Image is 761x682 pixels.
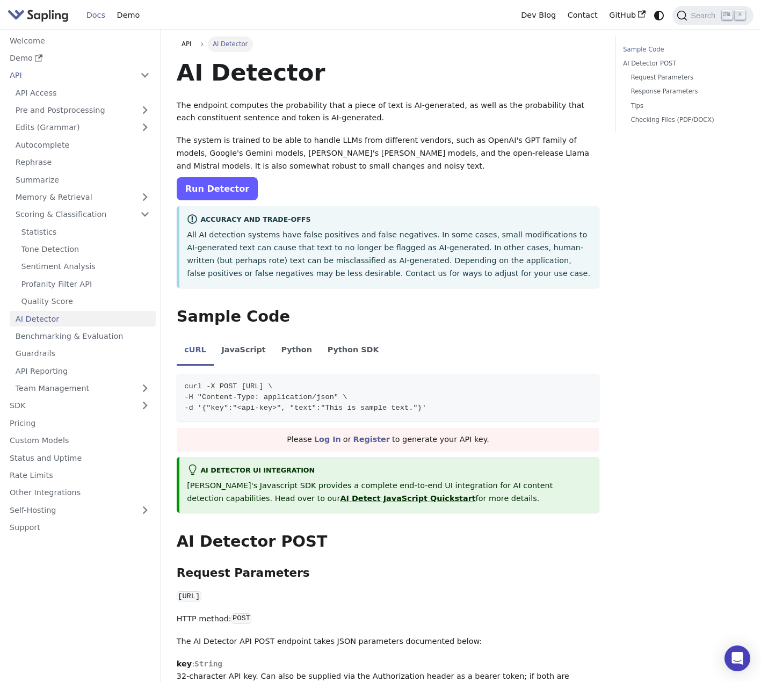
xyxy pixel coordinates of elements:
[562,7,604,24] a: Contact
[187,480,592,505] p: [PERSON_NAME]'s Javascript SDK provides a complete end-to-end UI integration for AI content detec...
[353,435,390,444] a: Register
[735,10,745,20] kbd: K
[320,336,387,366] li: Python SDK
[184,393,347,401] span: -H "Content-Type: application/json" \
[134,68,156,83] button: Collapse sidebar category 'API'
[134,398,156,413] button: Expand sidebar category 'SDK'
[184,382,272,390] span: curl -X POST [URL] \
[10,346,156,361] a: Guardrails
[177,134,599,172] p: The system is trained to be able to handle LLMs from different vendors, such as OpenAI's GPT fami...
[340,494,475,503] a: AI Detect JavaScript Quickstart
[4,33,156,48] a: Welcome
[603,7,651,24] a: GitHub
[208,37,253,52] span: AI Detector
[687,11,722,20] span: Search
[177,99,599,125] p: The endpoint computes the probability that a piece of text is AI-generated, as well as the probab...
[631,101,738,111] a: Tips
[10,311,156,327] a: AI Detector
[177,591,201,602] code: [URL]
[631,72,738,83] a: Request Parameters
[10,103,156,118] a: Pre and Postprocessing
[4,450,156,466] a: Status and Uptime
[10,363,156,379] a: API Reporting
[187,229,592,280] p: All AI detection systems have false positives and false negatives. In some cases, small modificat...
[16,276,156,292] a: Profanity Filter API
[651,8,667,23] button: Switch between dark and light mode (currently system mode)
[231,613,252,624] code: POST
[177,336,214,366] li: cURL
[177,37,197,52] a: API
[194,659,222,668] span: String
[631,115,738,125] a: Checking Files (PDF/DOCX)
[623,45,742,55] a: Sample Code
[314,435,341,444] a: Log In
[10,155,156,170] a: Rephrase
[631,86,738,97] a: Response Parameters
[182,40,191,48] span: API
[4,468,156,483] a: Rate Limits
[4,415,156,431] a: Pricing
[177,659,192,668] strong: key
[4,520,156,535] a: Support
[515,7,561,24] a: Dev Blog
[10,329,156,344] a: Benchmarking & Evaluation
[81,7,111,24] a: Docs
[177,58,599,87] h1: AI Detector
[724,645,750,671] div: Open Intercom Messenger
[177,428,599,452] div: Please or to generate your API key.
[4,398,134,413] a: SDK
[187,214,592,227] div: Accuracy and Trade-offs
[177,635,599,648] p: The AI Detector API POST endpoint takes JSON parameters documented below:
[187,465,592,477] div: AI Detector UI integration
[10,137,156,153] a: Autocomplete
[177,613,599,626] p: HTTP method:
[111,7,146,24] a: Demo
[16,242,156,257] a: Tone Detection
[177,177,258,200] a: Run Detector
[273,336,320,366] li: Python
[4,502,156,518] a: Self-Hosting
[672,6,753,25] button: Search (Ctrl+K)
[10,190,156,205] a: Memory & Retrieval
[184,404,426,412] span: -d '{"key":"<api-key>", "text":"This is sample text."}'
[10,85,156,100] a: API Access
[10,381,156,396] a: Team Management
[4,50,156,66] a: Demo
[10,207,156,222] a: Scoring & Classification
[4,485,156,500] a: Other Integrations
[16,294,156,309] a: Quality Score
[10,172,156,187] a: Summarize
[4,68,134,83] a: API
[10,120,156,135] a: Edits (Grammar)
[4,433,156,448] a: Custom Models
[16,259,156,274] a: Sentiment Analysis
[16,224,156,240] a: Statistics
[177,37,599,52] nav: Breadcrumbs
[177,532,599,552] h2: AI Detector POST
[8,8,73,23] a: Sapling.ai
[177,566,599,581] h3: Request Parameters
[214,336,273,366] li: JavaScript
[8,8,69,23] img: Sapling.ai
[623,59,742,69] a: AI Detector POST
[177,307,599,327] h2: Sample Code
